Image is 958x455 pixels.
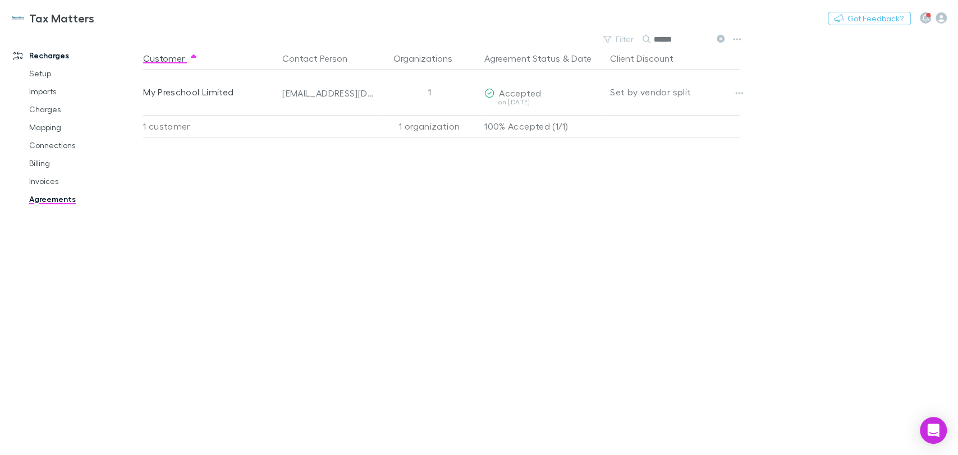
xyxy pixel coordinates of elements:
[18,190,152,208] a: Agreements
[379,70,480,114] div: 1
[598,33,640,46] button: Filter
[18,118,152,136] a: Mapping
[920,417,947,444] div: Open Intercom Messenger
[18,82,152,100] a: Imports
[143,47,198,70] button: Customer
[282,47,361,70] button: Contact Person
[499,88,541,98] span: Accepted
[143,70,273,114] div: My Preschool Limited
[29,11,94,25] h3: Tax Matters
[18,65,152,82] a: Setup
[18,100,152,118] a: Charges
[11,11,25,25] img: Tax Matters 's Logo
[484,47,601,70] div: &
[484,116,601,137] p: 100% Accepted (1/1)
[18,172,152,190] a: Invoices
[4,4,101,31] a: Tax Matters
[143,115,278,137] div: 1 customer
[18,136,152,154] a: Connections
[828,12,911,25] button: Got Feedback?
[610,70,740,114] div: Set by vendor split
[484,47,560,70] button: Agreement Status
[484,99,601,105] div: on [DATE]
[393,47,466,70] button: Organizations
[379,115,480,137] div: 1 organization
[610,47,687,70] button: Client Discount
[282,88,374,99] div: [EMAIL_ADDRESS][DOMAIN_NAME]
[18,154,152,172] a: Billing
[571,47,592,70] button: Date
[2,47,152,65] a: Recharges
